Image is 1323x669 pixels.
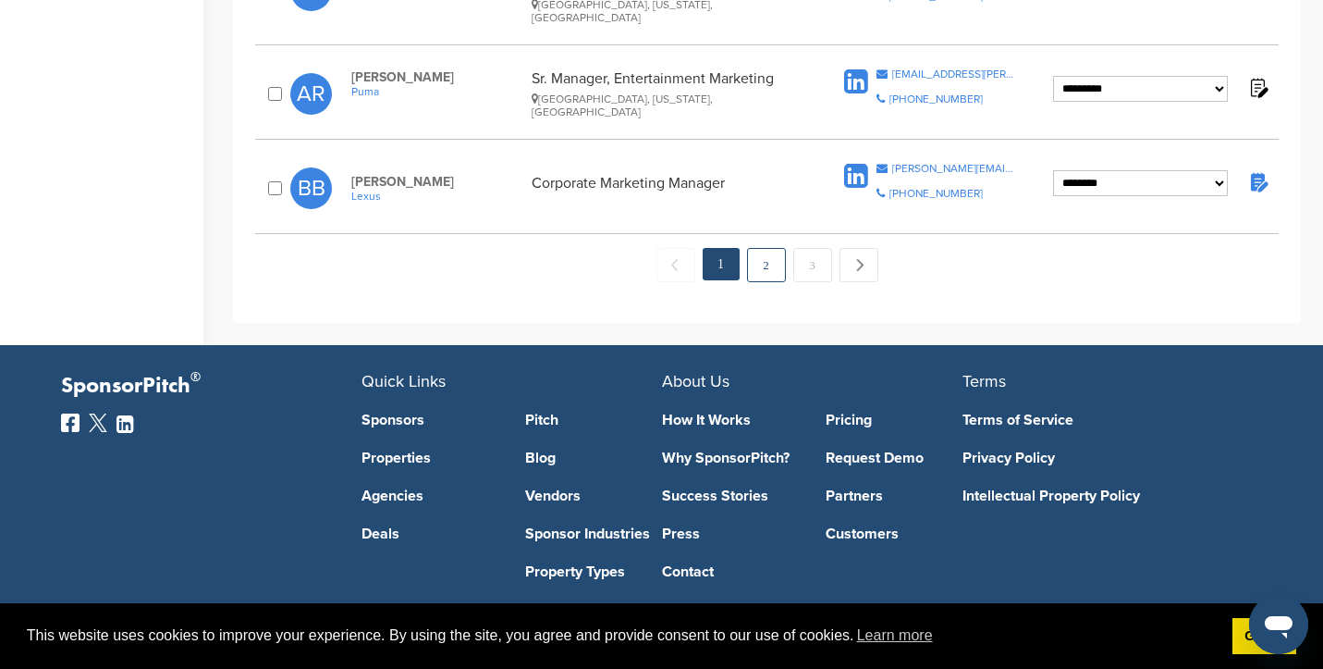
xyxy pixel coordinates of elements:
span: This website uses cookies to improve your experience. By using the site, you agree and provide co... [27,622,1218,650]
div: [EMAIL_ADDRESS][PERSON_NAME][DOMAIN_NAME] [892,68,1015,80]
a: Partners [826,489,962,503]
a: learn more about cookies [854,622,936,650]
a: 3 [793,248,832,282]
a: Pitch [525,413,662,427]
iframe: Button to launch messaging window [1249,595,1308,654]
span: About Us [662,371,729,391]
a: Request Demo [826,451,962,465]
a: Vendors [525,489,662,503]
a: dismiss cookie message [1232,618,1296,655]
div: [PHONE_NUMBER] [889,93,983,105]
span: ← Previous [656,248,695,282]
div: [PERSON_NAME][EMAIL_ADDRESS][DOMAIN_NAME] [892,163,1015,174]
span: Terms [962,371,1006,391]
span: [PERSON_NAME] [351,69,522,85]
a: Sponsor Industries [525,527,662,541]
img: Notes [1246,76,1269,99]
em: 1 [703,248,740,280]
a: Contact [662,564,799,579]
span: BB [290,167,332,209]
span: ® [190,365,201,389]
a: Pricing [826,413,962,427]
a: Deals [361,527,498,541]
div: [GEOGRAPHIC_DATA], [US_STATE], [GEOGRAPHIC_DATA] [532,93,800,118]
div: Corporate Marketing Manager [532,174,800,203]
a: Properties [361,451,498,465]
span: AR [290,73,332,115]
img: Notes fill [1246,170,1269,193]
a: Property Types [525,564,662,579]
a: Blog [525,451,662,465]
a: Agencies [361,489,498,503]
a: Success Stories [662,489,799,503]
span: Quick Links [361,371,446,391]
a: Press [662,527,799,541]
img: Facebook [61,414,80,432]
a: Terms of Service [962,413,1235,427]
div: Sr. Manager, Entertainment Marketing [532,69,800,118]
p: SponsorPitch [61,373,361,400]
span: [PERSON_NAME] [351,174,522,190]
a: Sponsors [361,413,498,427]
a: Intellectual Property Policy [962,489,1235,503]
img: Twitter [89,414,107,432]
a: Puma [351,85,522,98]
a: 2 [747,248,786,282]
a: Customers [826,527,962,541]
a: Why SponsorPitch? [662,451,799,465]
a: Privacy Policy [962,451,1235,465]
a: How It Works [662,413,799,427]
a: Lexus [351,190,522,203]
a: Next → [839,248,878,282]
div: [PHONE_NUMBER] [889,188,983,199]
